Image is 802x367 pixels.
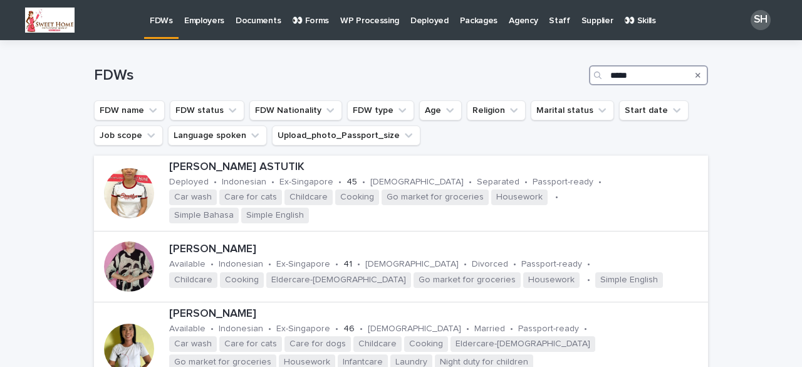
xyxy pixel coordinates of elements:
button: FDW status [170,100,244,120]
span: Housework [523,272,580,288]
p: • [510,324,513,334]
span: Go market for groceries [414,272,521,288]
p: • [211,259,214,270]
p: • [357,259,360,270]
p: • [555,192,558,203]
p: Ex-Singapore [276,324,330,334]
p: • [335,259,338,270]
span: Simple English [241,208,309,223]
span: Childcare [353,336,402,352]
p: Ex-Singapore [279,177,333,188]
p: • [362,177,365,188]
button: FDW Nationality [249,100,342,120]
p: Married [474,324,505,334]
span: Eldercare-[DEMOGRAPHIC_DATA] [266,272,411,288]
span: Care for cats [219,189,282,205]
p: Available [169,324,206,334]
p: Deployed [169,177,209,188]
span: Simple Bahasa [169,208,239,223]
button: FDW name [94,100,165,120]
button: Start date [619,100,689,120]
button: FDW type [347,100,414,120]
span: Housework [491,189,548,205]
p: [PERSON_NAME] [169,243,703,257]
p: [DEMOGRAPHIC_DATA] [368,324,461,334]
p: [DEMOGRAPHIC_DATA] [370,177,464,188]
span: Eldercare-[DEMOGRAPHIC_DATA] [450,336,595,352]
p: 41 [343,259,352,270]
p: • [268,259,271,270]
p: [PERSON_NAME] [169,307,703,321]
button: Age [419,100,462,120]
span: Car wash [169,336,217,352]
p: • [584,324,587,334]
span: Childcare [284,189,333,205]
p: • [211,324,214,334]
p: • [513,259,516,270]
p: • [466,324,469,334]
p: • [338,177,341,188]
span: Childcare [169,272,217,288]
span: Care for dogs [284,336,351,352]
a: [PERSON_NAME]Available•Indonesian•Ex-Singapore•41•[DEMOGRAPHIC_DATA]•Divorced•Passport-ready•Chil... [94,231,708,302]
button: Marital status [531,100,614,120]
button: Job scope [94,125,163,146]
p: • [598,177,601,188]
button: Upload_photo_Passport_size [272,125,420,146]
img: ncPOkRrFJUUIEYEYuzfrDyLxuHKTA-3tTAXeLZiUA6I [25,8,75,33]
p: Passport-ready [518,324,579,334]
p: Passport-ready [533,177,593,188]
button: Language spoken [168,125,267,146]
p: • [587,275,590,285]
p: 46 [343,324,355,334]
p: [PERSON_NAME] ASTUTIK [169,161,703,174]
p: • [214,177,217,188]
p: Indonesian [222,177,266,188]
p: Available [169,259,206,270]
p: Ex-Singapore [276,259,330,270]
span: Go market for groceries [382,189,489,205]
p: • [271,177,274,188]
a: [PERSON_NAME] ASTUTIKDeployed•Indonesian•Ex-Singapore•45•[DEMOGRAPHIC_DATA]•Separated•Passport-re... [94,156,708,231]
span: Car wash [169,189,217,205]
p: • [587,259,590,270]
p: • [524,177,528,188]
p: • [268,324,271,334]
p: Divorced [472,259,508,270]
span: Simple English [595,272,663,288]
div: SH [751,10,771,30]
p: • [464,259,467,270]
p: [DEMOGRAPHIC_DATA] [365,259,459,270]
span: Cooking [404,336,448,352]
span: Cooking [335,189,379,205]
p: Passport-ready [521,259,582,270]
p: Separated [477,177,519,188]
p: Indonesian [219,259,263,270]
span: Care for cats [219,336,282,352]
p: • [360,324,363,334]
h1: FDWs [94,66,584,85]
p: • [469,177,472,188]
p: • [335,324,338,334]
span: Cooking [220,272,264,288]
p: 45 [346,177,357,188]
p: Indonesian [219,324,263,334]
input: Search [589,65,708,85]
button: Religion [467,100,526,120]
